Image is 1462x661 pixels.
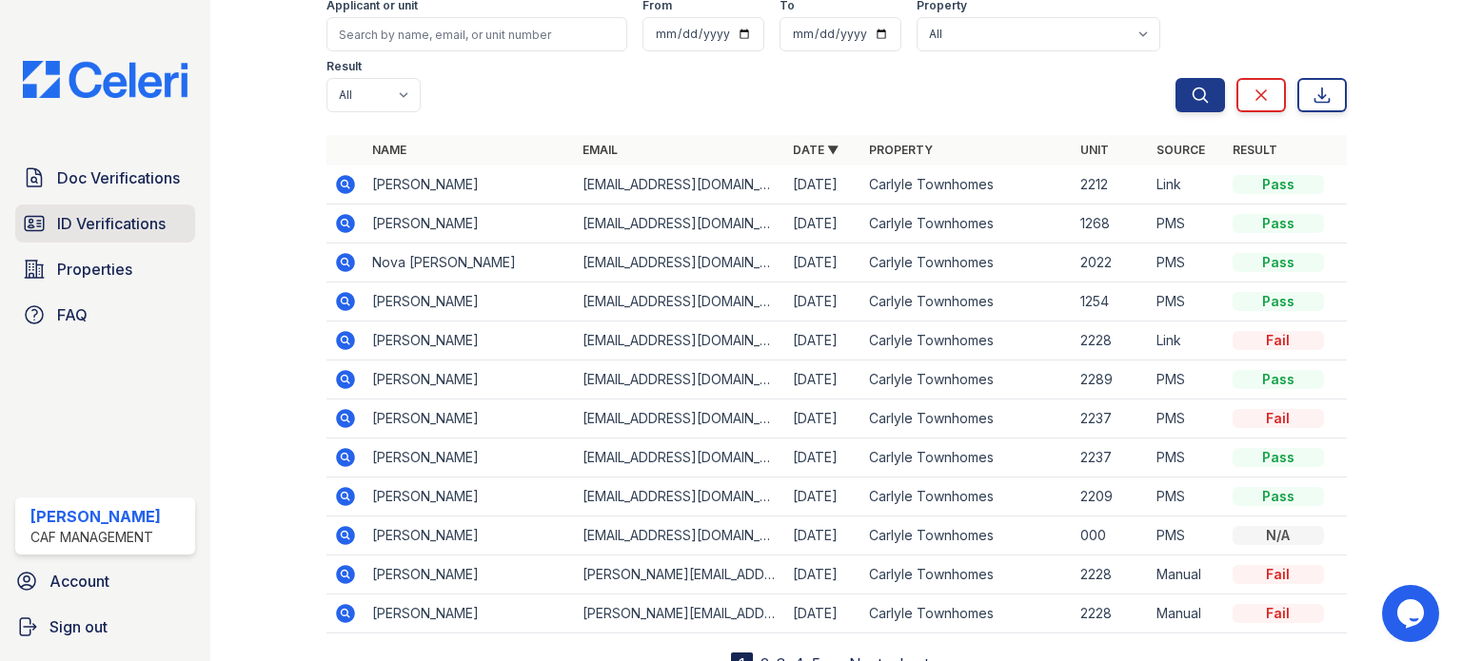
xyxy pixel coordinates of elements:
[1149,555,1225,594] td: Manual
[785,321,861,360] td: [DATE]
[15,159,195,197] a: Doc Verifications
[1233,175,1324,194] div: Pass
[30,505,161,528] div: [PERSON_NAME]
[57,212,166,235] span: ID Verifications
[861,555,1072,594] td: Carlyle Townhomes
[575,399,785,438] td: [EMAIL_ADDRESS][DOMAIN_NAME]
[1149,165,1225,204] td: Link
[861,516,1072,555] td: Carlyle Townhomes
[49,615,108,638] span: Sign out
[793,143,839,157] a: Date ▼
[365,438,575,477] td: [PERSON_NAME]
[1156,143,1205,157] a: Source
[1073,204,1149,243] td: 1268
[1073,438,1149,477] td: 2237
[365,165,575,204] td: [PERSON_NAME]
[1233,565,1324,584] div: Fail
[365,477,575,516] td: [PERSON_NAME]
[8,608,203,646] a: Sign out
[575,594,785,633] td: [PERSON_NAME][EMAIL_ADDRESS][DOMAIN_NAME]
[1073,360,1149,399] td: 2289
[365,516,575,555] td: [PERSON_NAME]
[1149,282,1225,321] td: PMS
[785,204,861,243] td: [DATE]
[575,243,785,282] td: [EMAIL_ADDRESS][DOMAIN_NAME]
[785,243,861,282] td: [DATE]
[1073,321,1149,360] td: 2228
[785,399,861,438] td: [DATE]
[1233,448,1324,467] div: Pass
[575,360,785,399] td: [EMAIL_ADDRESS][DOMAIN_NAME]
[861,594,1072,633] td: Carlyle Townhomes
[575,555,785,594] td: [PERSON_NAME][EMAIL_ADDRESS][DOMAIN_NAME]
[15,296,195,334] a: FAQ
[365,399,575,438] td: [PERSON_NAME]
[575,516,785,555] td: [EMAIL_ADDRESS][DOMAIN_NAME]
[365,555,575,594] td: [PERSON_NAME]
[365,360,575,399] td: [PERSON_NAME]
[1149,594,1225,633] td: Manual
[861,243,1072,282] td: Carlyle Townhomes
[575,165,785,204] td: [EMAIL_ADDRESS][DOMAIN_NAME]
[1233,487,1324,506] div: Pass
[8,61,203,98] img: CE_Logo_Blue-a8612792a0a2168367f1c8372b55b34899dd931a85d93a1a3d3e32e68fde9ad4.png
[785,477,861,516] td: [DATE]
[575,204,785,243] td: [EMAIL_ADDRESS][DOMAIN_NAME]
[8,562,203,600] a: Account
[1149,204,1225,243] td: PMS
[575,438,785,477] td: [EMAIL_ADDRESS][DOMAIN_NAME]
[365,204,575,243] td: [PERSON_NAME]
[785,438,861,477] td: [DATE]
[365,243,575,282] td: Nova [PERSON_NAME]
[1149,321,1225,360] td: Link
[365,594,575,633] td: [PERSON_NAME]
[365,321,575,360] td: [PERSON_NAME]
[1073,165,1149,204] td: 2212
[1073,243,1149,282] td: 2022
[1149,399,1225,438] td: PMS
[1073,516,1149,555] td: 000
[1149,516,1225,555] td: PMS
[1233,143,1277,157] a: Result
[57,166,180,189] span: Doc Verifications
[861,360,1072,399] td: Carlyle Townhomes
[575,477,785,516] td: [EMAIL_ADDRESS][DOMAIN_NAME]
[785,594,861,633] td: [DATE]
[575,282,785,321] td: [EMAIL_ADDRESS][DOMAIN_NAME]
[1233,370,1324,389] div: Pass
[1233,526,1324,545] div: N/A
[1233,604,1324,623] div: Fail
[785,555,861,594] td: [DATE]
[861,165,1072,204] td: Carlyle Townhomes
[861,399,1072,438] td: Carlyle Townhomes
[1149,243,1225,282] td: PMS
[1149,438,1225,477] td: PMS
[15,250,195,288] a: Properties
[785,516,861,555] td: [DATE]
[861,321,1072,360] td: Carlyle Townhomes
[861,282,1072,321] td: Carlyle Townhomes
[326,17,627,51] input: Search by name, email, or unit number
[30,528,161,547] div: CAF Management
[326,59,362,74] label: Result
[1073,282,1149,321] td: 1254
[861,438,1072,477] td: Carlyle Townhomes
[372,143,406,157] a: Name
[583,143,618,157] a: Email
[1382,585,1443,642] iframe: chat widget
[49,570,109,593] span: Account
[1080,143,1109,157] a: Unit
[785,165,861,204] td: [DATE]
[1073,555,1149,594] td: 2228
[861,477,1072,516] td: Carlyle Townhomes
[869,143,933,157] a: Property
[1233,331,1324,350] div: Fail
[1149,360,1225,399] td: PMS
[1233,253,1324,272] div: Pass
[15,204,195,243] a: ID Verifications
[785,360,861,399] td: [DATE]
[1149,477,1225,516] td: PMS
[57,258,132,281] span: Properties
[1233,214,1324,233] div: Pass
